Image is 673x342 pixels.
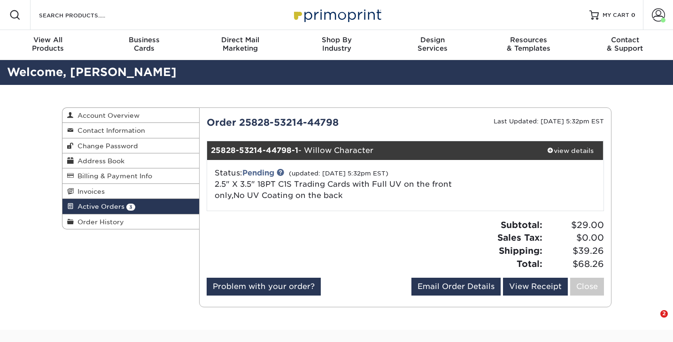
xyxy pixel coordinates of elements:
span: Contact [577,36,673,44]
a: Invoices [62,184,200,199]
span: Billing & Payment Info [74,172,152,180]
a: View Receipt [503,278,568,296]
span: Order History [74,218,124,226]
div: Cards [96,36,193,53]
a: Contact Information [62,123,200,138]
img: Primoprint [290,5,384,25]
div: Services [385,36,481,53]
span: Account Overview [74,112,139,119]
a: 2.5" X 3.5" 18PT C1S Trading Cards with Full UV on the front only,No UV Coating on the back [215,180,452,200]
a: Active Orders 3 [62,199,200,214]
div: Order 25828-53214-44798 [200,115,405,129]
div: Marketing [192,36,288,53]
span: $68.26 [545,258,604,271]
a: view details [537,141,603,160]
span: 0 [631,12,635,18]
span: $0.00 [545,231,604,244]
strong: Shipping: [499,245,542,256]
span: Invoices [74,188,105,195]
a: Billing & Payment Info [62,168,200,183]
strong: Total: [517,258,542,269]
a: DesignServices [385,30,481,60]
span: Active Orders [74,203,124,210]
a: Resources& Templates [481,30,577,60]
a: Problem with your order? [207,278,321,296]
span: $39.26 [545,244,604,258]
span: Shop By [288,36,385,44]
a: Shop ByIndustry [288,30,385,60]
div: & Templates [481,36,577,53]
div: Industry [288,36,385,53]
strong: Sales Tax: [497,232,542,243]
small: (updated: [DATE] 5:32pm EST) [289,170,388,177]
a: Change Password [62,138,200,153]
span: Contact Information [74,127,145,134]
a: Email Order Details [411,278,501,296]
a: Account Overview [62,108,200,123]
input: SEARCH PRODUCTS..... [38,9,130,21]
iframe: Intercom live chat [641,310,664,333]
a: BusinessCards [96,30,193,60]
span: 3 [126,204,135,211]
span: $29.00 [545,219,604,232]
span: Direct Mail [192,36,288,44]
a: Direct MailMarketing [192,30,288,60]
span: MY CART [603,11,629,19]
span: Business [96,36,193,44]
small: Last Updated: [DATE] 5:32pm EST [494,118,604,125]
strong: 25828-53214-44798-1 [211,146,298,155]
a: Pending [242,168,274,177]
span: Design [385,36,481,44]
div: Status: [208,167,471,201]
a: Order History [62,214,200,229]
span: Resources [481,36,577,44]
strong: Subtotal: [501,220,542,230]
div: - Willow Character [207,141,537,160]
span: 2 [660,310,668,318]
a: Address Book [62,153,200,168]
iframe: Google Customer Reviews [2,313,80,339]
a: Close [570,278,604,296]
a: Contact& Support [577,30,673,60]
span: Address Book [74,157,124,165]
div: & Support [577,36,673,53]
div: view details [537,146,603,155]
span: Change Password [74,142,138,150]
